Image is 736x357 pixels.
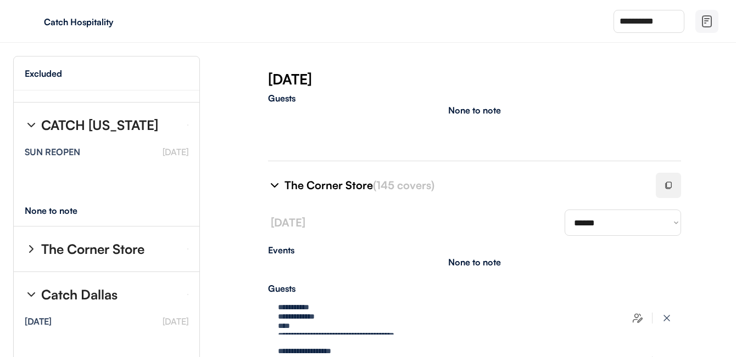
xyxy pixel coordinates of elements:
[25,288,38,301] img: chevron-right%20%281%29.svg
[448,258,501,267] div: None to note
[41,242,144,256] div: The Corner Store
[285,178,643,193] div: The Corner Store
[22,13,40,30] img: yH5BAEAAAAALAAAAAABAAEAAAIBRAA7
[163,146,188,157] font: [DATE]
[373,178,434,192] font: (145 covers)
[25,242,38,256] img: chevron-right%20%281%29.svg
[448,106,501,115] div: None to note
[41,118,158,132] div: CATCH [US_STATE]
[25,118,38,132] img: chevron-right%20%281%29.svg
[41,288,118,301] div: Catch Dallas
[271,216,305,229] font: [DATE]
[44,18,182,26] div: Catch Hospitality
[25,148,80,156] div: SUN REOPEN
[268,284,681,293] div: Guests
[268,179,281,192] img: chevron-right%20%281%29.svg
[632,313,643,324] img: users-edit.svg
[268,246,681,254] div: Events
[25,82,98,91] div: None to note
[25,317,52,326] div: [DATE]
[268,94,681,103] div: Guests
[163,316,188,327] font: [DATE]
[661,313,672,324] img: x-close%20%283%29.svg
[25,69,62,78] div: Excluded
[268,69,736,89] div: [DATE]
[25,206,98,215] div: None to note
[700,15,713,28] img: file-02.svg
